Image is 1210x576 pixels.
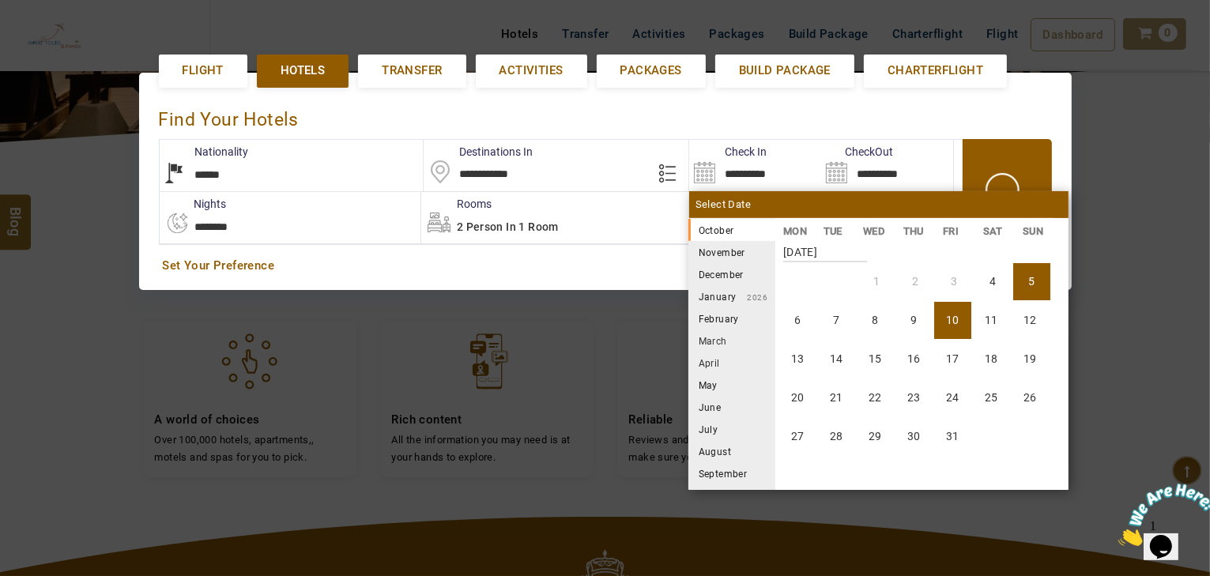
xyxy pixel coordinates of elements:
li: Thursday, 9 October 2025 [895,302,933,339]
small: 2026 [737,293,768,302]
a: Build Package [715,55,854,87]
label: CheckOut [821,144,893,160]
li: Sunday, 19 October 2025 [1012,341,1049,378]
li: SUN [1015,223,1055,239]
a: Set Your Preference [163,258,1048,274]
li: Monday, 27 October 2025 [779,418,816,455]
li: January [688,285,775,307]
li: July [688,418,775,440]
a: Hotels [257,55,349,87]
label: Check In [689,144,767,160]
li: Wednesday, 15 October 2025 [857,341,894,378]
li: May [688,374,775,396]
li: Saturday, 18 October 2025 [973,341,1010,378]
li: Monday, 13 October 2025 [779,341,816,378]
li: Friday, 17 October 2025 [934,341,971,378]
li: Thursday, 16 October 2025 [895,341,933,378]
label: Destinations In [424,144,533,160]
li: Saturday, 4 October 2025 [974,263,1012,300]
span: Hotels [281,62,325,79]
label: nights [159,196,227,212]
div: Find Your Hotels [159,92,1052,139]
li: Saturday, 11 October 2025 [973,302,1010,339]
span: Transfer [382,62,442,79]
li: WED [855,223,895,239]
span: Charterflight [888,62,983,79]
div: Select Date [689,191,1069,218]
li: FRI [935,223,975,239]
li: March [688,329,775,352]
li: Sunday, 5 October 2025 [1013,263,1050,300]
li: Tuesday, 28 October 2025 [818,418,855,455]
span: Build Package [739,62,831,79]
li: April [688,352,775,374]
li: Wednesday, 29 October 2025 [857,418,894,455]
li: Saturday, 25 October 2025 [973,379,1010,416]
li: Tuesday, 14 October 2025 [818,341,855,378]
li: Sunday, 26 October 2025 [1012,379,1049,416]
li: MON [775,223,816,239]
span: 2 Person in 1 Room [457,220,559,233]
li: Friday, 10 October 2025 [934,302,971,339]
li: Tuesday, 7 October 2025 [818,302,855,339]
label: Nationality [160,144,249,160]
li: TUE [815,223,855,239]
span: Flight [183,62,224,79]
li: Wednesday, 22 October 2025 [857,379,894,416]
input: Search [689,140,821,191]
li: February [688,307,775,329]
span: 1 [6,6,13,20]
img: Chat attention grabber [6,6,104,69]
li: Thursday, 23 October 2025 [895,379,933,416]
a: Packages [597,55,706,87]
li: October [688,219,775,241]
li: Tuesday, 21 October 2025 [818,379,855,416]
label: Rooms [421,196,492,212]
li: August [688,440,775,462]
li: Thursday, 30 October 2025 [895,418,933,455]
li: THU [895,223,935,239]
a: Activities [476,55,587,87]
li: Sunday, 12 October 2025 [1012,302,1049,339]
span: Packages [620,62,682,79]
iframe: chat widget [1112,477,1210,552]
strong: [DATE] [783,234,867,262]
li: Wednesday, 8 October 2025 [857,302,894,339]
a: Transfer [358,55,466,87]
li: Friday, 31 October 2025 [934,418,971,455]
li: November [688,241,775,263]
span: Activities [499,62,564,79]
small: 2025 [734,227,845,235]
li: June [688,396,775,418]
a: Flight [159,55,247,87]
li: Monday, 20 October 2025 [779,379,816,416]
li: December [688,263,775,285]
li: Friday, 24 October 2025 [934,379,971,416]
input: Search [821,140,953,191]
li: Monday, 6 October 2025 [779,302,816,339]
a: Charterflight [864,55,1007,87]
li: September [688,462,775,484]
li: SAT [974,223,1015,239]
